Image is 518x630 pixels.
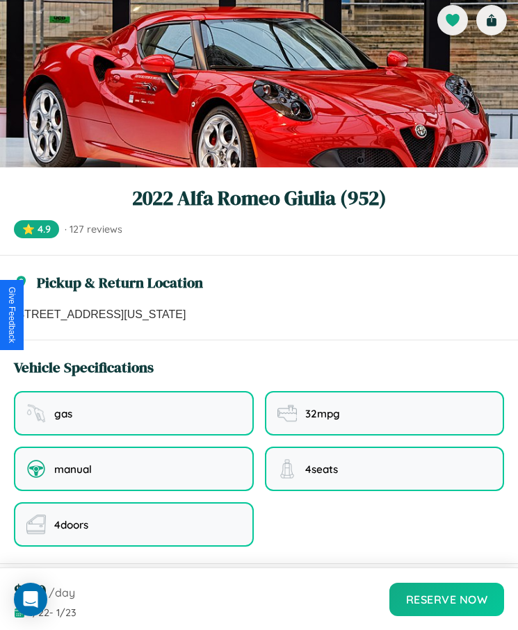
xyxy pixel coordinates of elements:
span: 4 doors [54,518,88,531]
div: Give Feedback [7,287,17,343]
span: 1 / 22 - 1 / 23 [29,606,76,619]
img: seating [277,459,297,479]
img: fuel efficiency [277,404,297,423]
span: manual [54,463,92,476]
img: doors [26,515,46,534]
span: $ 150 [14,579,46,602]
span: ⭐ 4.9 [14,220,59,238]
h3: Pickup & Return Location [37,272,203,292]
p: [STREET_ADDRESS][US_STATE] [14,306,504,323]
h3: Vehicle Specifications [14,357,154,377]
span: · 127 reviews [65,223,122,235]
span: 32 mpg [305,407,340,420]
span: /day [49,586,75,599]
h1: 2022 Alfa Romeo Giulia (952) [14,184,504,212]
div: Open Intercom Messenger [14,583,47,616]
img: fuel type [26,404,46,423]
button: Reserve Now [389,583,505,616]
span: 4 seats [305,463,338,476]
span: gas [54,407,72,420]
